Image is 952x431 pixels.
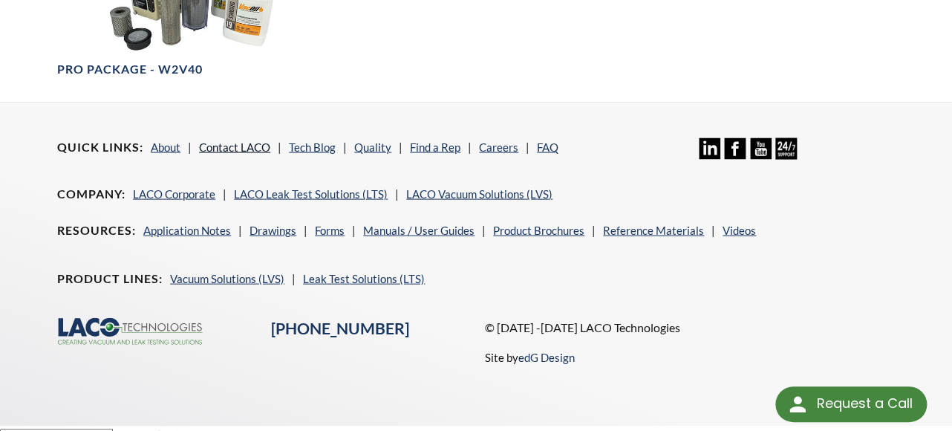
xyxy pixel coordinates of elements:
a: Application Notes [143,224,231,237]
a: About [151,140,180,154]
a: [PHONE_NUMBER] [271,319,409,338]
a: Product Brochures [493,224,584,237]
a: LACO Vacuum Solutions (LVS) [406,187,552,201]
a: Videos [723,224,756,237]
a: Leak Test Solutions (LTS) [303,272,425,285]
a: Find a Rep [410,140,460,154]
p: Site by [485,349,575,366]
a: Manuals / User Guides [363,224,475,237]
div: Request a Call [816,386,912,421]
img: round button [786,392,809,416]
a: Reference Materials [603,224,704,237]
div: Request a Call [775,386,927,422]
h4: Company [57,187,125,202]
a: Vacuum Solutions (LVS) [170,272,284,285]
p: © [DATE] -[DATE] LACO Technologies [485,318,895,337]
a: Tech Blog [289,140,336,154]
a: 24/7 Support [775,149,797,162]
img: 24/7 Support Icon [775,138,797,160]
a: LACO Corporate [133,187,215,201]
a: Quality [354,140,391,154]
a: LACO Leak Test Solutions (LTS) [234,187,388,201]
a: Careers [479,140,518,154]
a: FAQ [537,140,558,154]
h4: Resources [57,223,136,239]
a: edG Design [518,351,575,364]
h4: Pro Package - W2V40 [57,62,203,77]
a: Forms [315,224,345,237]
a: Contact LACO [199,140,270,154]
a: Drawings [250,224,296,237]
h4: Quick Links [57,140,143,155]
h4: Product Lines [57,271,163,287]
